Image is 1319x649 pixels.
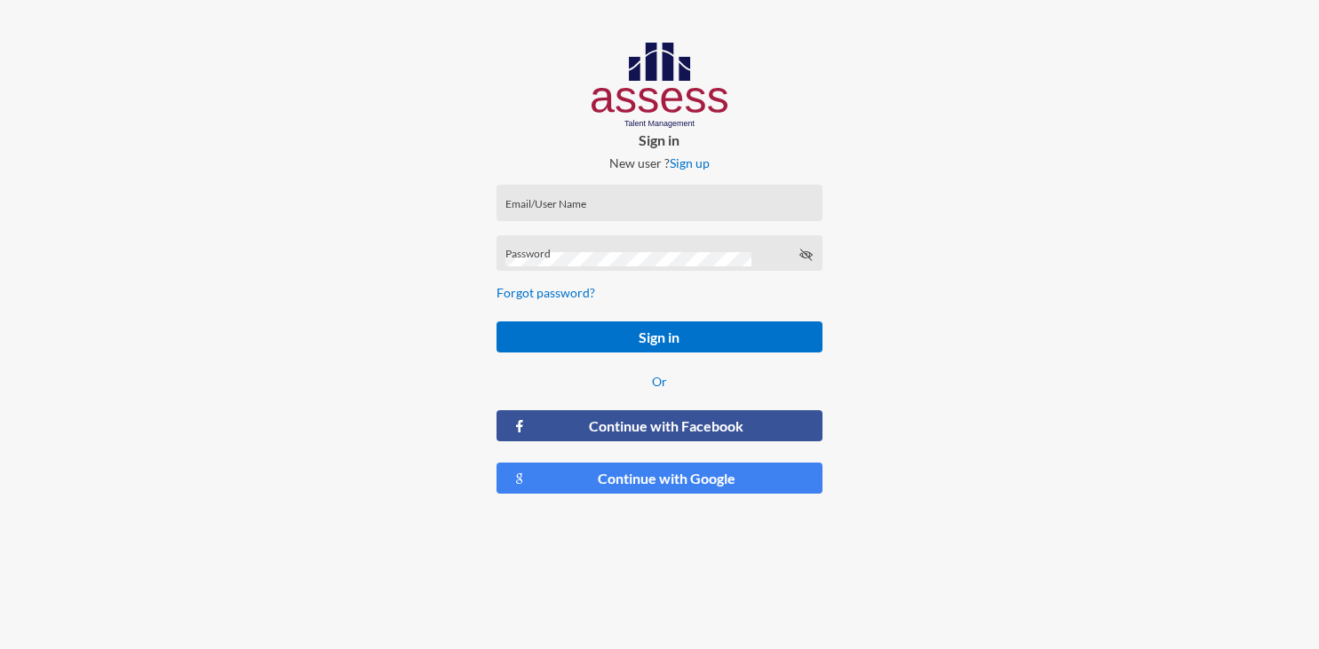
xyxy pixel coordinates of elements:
[497,374,822,389] p: Or
[482,155,837,170] p: New user ?
[592,43,727,128] img: AssessLogoo.svg
[497,410,822,441] button: Continue with Facebook
[670,155,710,170] a: Sign up
[497,463,822,494] button: Continue with Google
[497,321,822,352] button: Sign in
[497,285,595,300] a: Forgot password?
[482,131,837,148] p: Sign in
